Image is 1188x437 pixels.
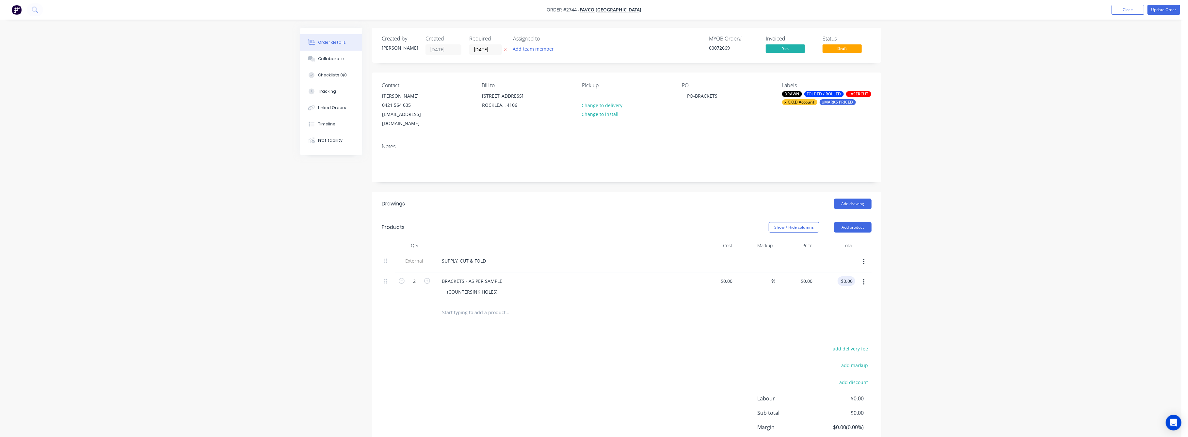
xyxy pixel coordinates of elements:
[300,132,362,149] button: Profitability
[382,200,405,208] div: Drawings
[834,222,872,233] button: Add product
[513,36,578,42] div: Assigned to
[834,199,872,209] button: Add drawing
[846,91,871,97] div: LASERCUT
[437,276,507,286] div: BRACKETS - AS PER SAMPLE
[476,91,542,112] div: [STREET_ADDRESS]ROCKLEA, , 4106
[836,378,872,386] button: add discount
[1112,5,1144,15] button: Close
[482,101,536,110] div: ROCKLEA, , 4106
[682,91,723,101] div: PO-BRACKETS
[757,409,815,417] span: Sub total
[382,44,418,51] div: [PERSON_NAME]
[318,40,346,45] div: Order details
[482,82,571,89] div: Bill to
[318,121,336,127] div: Timeline
[782,82,872,89] div: Labels
[300,83,362,100] button: Tracking
[442,306,572,319] input: Start typing to add a product...
[318,72,347,78] div: Checklists 0/0
[775,239,815,252] div: Price
[823,36,872,42] div: Status
[582,82,671,89] div: Pick up
[425,36,461,42] div: Created
[815,239,856,252] div: Total
[682,82,771,89] div: PO
[766,36,815,42] div: Invoiced
[469,36,505,42] div: Required
[382,223,405,231] div: Products
[578,110,622,119] button: Change to install
[382,143,872,150] div: Notes
[382,82,471,89] div: Contact
[300,51,362,67] button: Collaborate
[382,36,418,42] div: Created by
[709,44,758,51] div: 00072669
[547,7,580,13] span: Order #2744 -
[12,5,22,15] img: Factory
[513,44,557,53] button: Add team member
[815,409,864,417] span: $0.00
[509,44,557,53] button: Add team member
[766,44,805,53] span: Yes
[709,36,758,42] div: MYOB Order #
[318,138,343,143] div: Profitability
[815,423,864,431] span: $0.00 ( 0.00 %)
[300,67,362,83] button: Checklists 0/0
[815,395,864,402] span: $0.00
[838,361,872,370] button: add markup
[437,256,491,266] div: SUPPLY, CUT & FOLD
[395,239,434,252] div: Qty
[318,105,346,111] div: Linked Orders
[1148,5,1180,15] button: Update Order
[318,56,344,62] div: Collaborate
[757,395,815,402] span: Labour
[804,91,844,97] div: FOLDED / ROLLED
[823,44,862,53] span: Draft
[771,277,775,285] span: %
[578,101,626,109] button: Change to delivery
[782,99,817,105] div: x C.O.D Account
[482,91,536,101] div: [STREET_ADDRESS]
[300,100,362,116] button: Linked Orders
[382,91,436,101] div: [PERSON_NAME]
[829,344,872,353] button: add delivery fee
[382,110,436,128] div: [EMAIL_ADDRESS][DOMAIN_NAME]
[300,116,362,132] button: Timeline
[757,423,815,431] span: Margin
[1166,415,1181,430] div: Open Intercom Messenger
[769,222,819,233] button: Show / Hide columns
[782,91,802,97] div: DRAWN
[735,239,776,252] div: Markup
[318,89,336,94] div: Tracking
[377,91,442,128] div: [PERSON_NAME]0421 564 035[EMAIL_ADDRESS][DOMAIN_NAME]
[695,239,735,252] div: Cost
[442,287,503,297] div: (COUNTERSINK HOLES)
[382,101,436,110] div: 0421 564 035
[820,99,856,105] div: xMARKS PRICED
[300,34,362,51] button: Order details
[580,7,641,13] a: Favco [GEOGRAPHIC_DATA]
[397,257,431,264] span: External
